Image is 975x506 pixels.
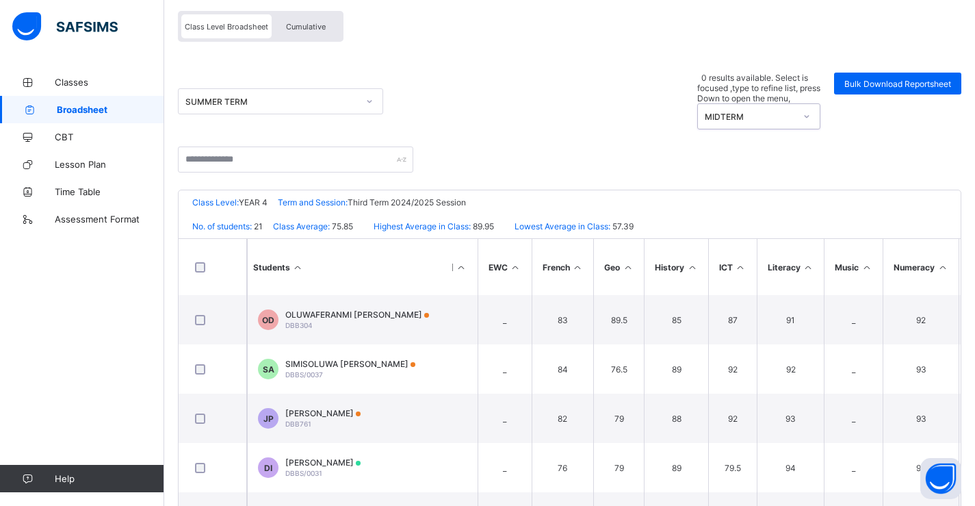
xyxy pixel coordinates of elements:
[273,221,330,231] span: Class Average:
[292,262,304,273] i: Sort Ascending
[510,262,521,273] i: Sort in Ascending Order
[263,364,274,375] span: SA
[757,239,824,295] th: Literacy
[478,394,532,443] td: _
[532,344,594,394] td: 84
[644,394,708,443] td: 88
[572,262,584,273] i: Sort in Ascending Order
[286,22,326,31] span: Cumulative
[252,221,263,231] span: 21
[883,394,959,443] td: 93
[920,458,961,499] button: Open asap
[374,221,471,231] span: Highest Average in Class:
[757,443,824,492] td: 94
[532,394,594,443] td: 82
[285,457,361,468] span: [PERSON_NAME]
[478,239,532,295] th: EWC
[593,443,644,492] td: 79
[593,344,644,394] td: 76.5
[471,221,494,231] span: 89.95
[735,262,746,273] i: Sort in Ascending Order
[55,473,164,484] span: Help
[285,469,322,477] span: DBBS/0031
[757,344,824,394] td: 92
[610,221,634,231] span: 57.39
[478,344,532,394] td: _
[285,309,429,320] span: OLUWAFERANMI [PERSON_NAME]
[644,344,708,394] td: 89
[861,262,872,273] i: Sort in Ascending Order
[593,295,644,344] td: 89.5
[705,112,795,122] div: MIDTERM
[532,239,594,295] th: French
[264,463,272,473] span: DI
[278,197,348,207] span: Term and Session:
[708,394,757,443] td: 92
[55,131,164,142] span: CBT
[593,239,644,295] th: Geo
[55,159,164,170] span: Lesson Plan
[285,370,323,379] span: DBBS/0037
[55,214,164,225] span: Assessment Format
[262,315,274,325] span: OD
[185,22,268,31] span: Class Level Broadsheet
[883,239,959,295] th: Numeracy
[824,344,883,394] td: _
[515,221,610,231] span: Lowest Average in Class:
[844,79,951,89] span: Bulk Download Reportsheet
[644,239,708,295] th: History
[330,221,353,231] span: 75.85
[12,12,118,41] img: safsims
[478,295,532,344] td: _
[708,295,757,344] td: 87
[239,197,268,207] span: YEAR 4
[824,443,883,492] td: _
[757,394,824,443] td: 93
[532,443,594,492] td: 76
[285,408,361,418] span: [PERSON_NAME]
[622,262,634,273] i: Sort in Ascending Order
[285,420,311,428] span: DBB761
[192,197,239,207] span: Class Level:
[708,443,757,492] td: 79.5
[686,262,698,273] i: Sort in Ascending Order
[285,359,415,369] span: SIMISOLUWA [PERSON_NAME]
[803,262,814,273] i: Sort in Ascending Order
[285,321,313,329] span: DBB304
[883,344,959,394] td: 93
[697,73,820,103] span: 0 results available. Select is focused ,type to refine list, press Down to open the menu,
[708,344,757,394] td: 92
[55,186,164,197] span: Time Table
[532,295,594,344] td: 83
[883,443,959,492] td: 99
[824,394,883,443] td: _
[644,443,708,492] td: 89
[824,295,883,344] td: _
[348,197,466,207] span: Third Term 2024/2025 Session
[593,394,644,443] td: 79
[708,239,757,295] th: ICT
[824,239,883,295] th: Music
[883,295,959,344] td: 92
[644,295,708,344] td: 85
[757,295,824,344] td: 91
[247,239,452,295] th: Students
[55,77,164,88] span: Classes
[185,96,358,106] div: SUMMER TERM
[456,262,467,273] i: Sort in Ascending Order
[937,262,948,273] i: Sort in Ascending Order
[57,104,164,115] span: Broadsheet
[478,443,532,492] td: _
[192,221,252,231] span: No. of students:
[263,414,274,424] span: JP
